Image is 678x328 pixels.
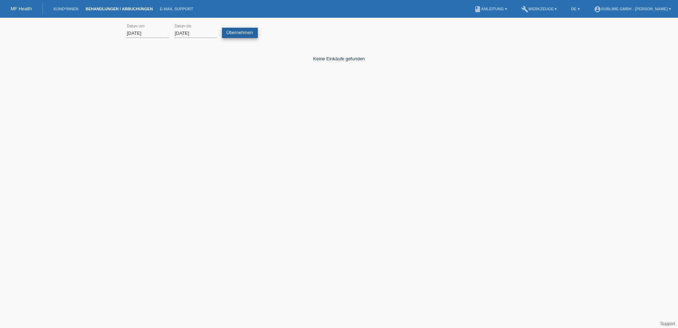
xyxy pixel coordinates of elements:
[474,6,481,13] i: book
[126,45,552,61] div: Keine Einkäufe gefunden
[590,7,674,11] a: account_circleSublime GmbH - [PERSON_NAME] ▾
[660,321,675,326] a: Support
[594,6,601,13] i: account_circle
[11,6,32,11] a: MF Health
[82,7,156,11] a: Behandlungen / Abbuchungen
[518,7,561,11] a: buildWerkzeuge ▾
[156,7,197,11] a: E-Mail Support
[222,28,258,38] a: Übernehmen
[50,7,82,11] a: Kund*innen
[471,7,511,11] a: bookAnleitung ▾
[567,7,583,11] a: DE ▾
[521,6,528,13] i: build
